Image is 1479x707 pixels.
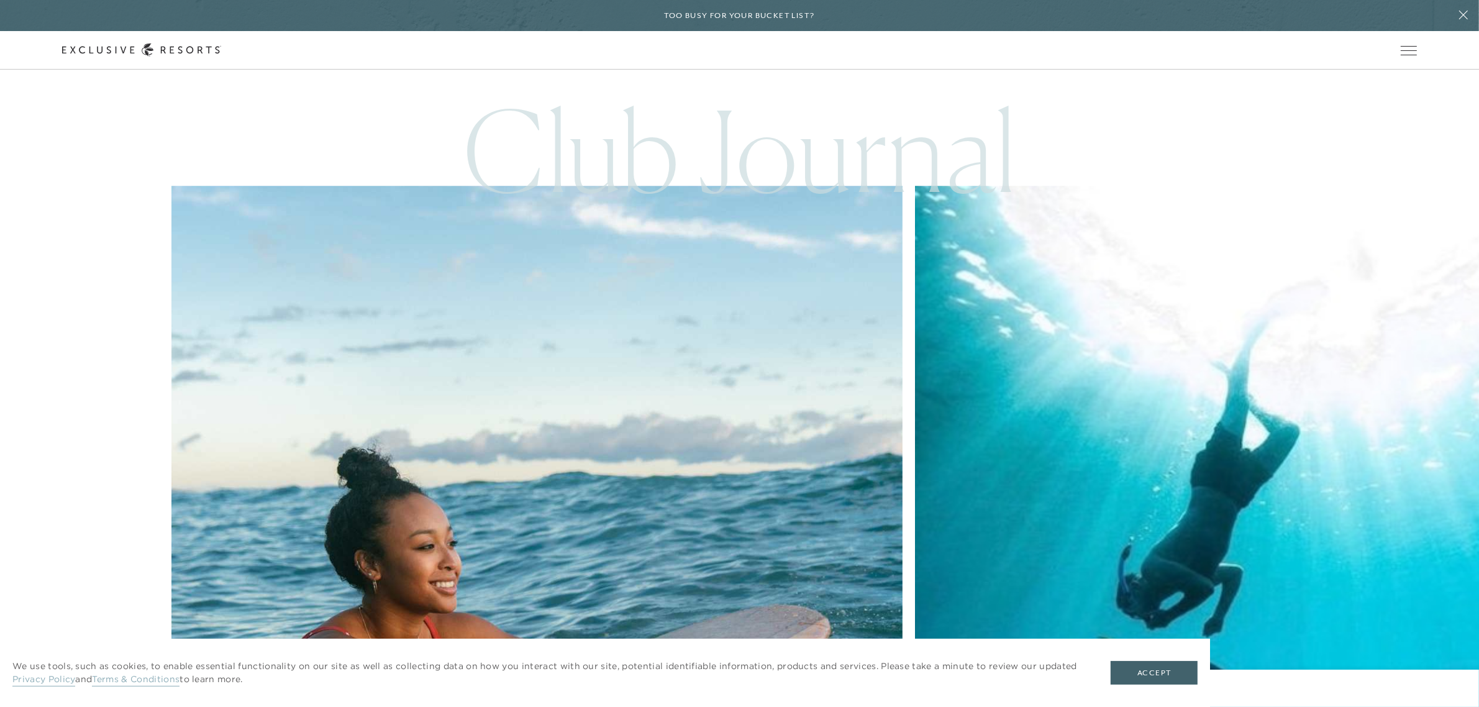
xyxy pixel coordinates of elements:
button: Open navigation [1401,46,1417,55]
button: Accept [1111,661,1198,685]
h6: Too busy for your bucket list? [665,10,815,22]
p: We use tools, such as cookies, to enable essential functionality on our site as well as collectin... [12,660,1086,686]
a: Privacy Policy [12,673,75,686]
a: Terms & Conditions [92,673,180,686]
